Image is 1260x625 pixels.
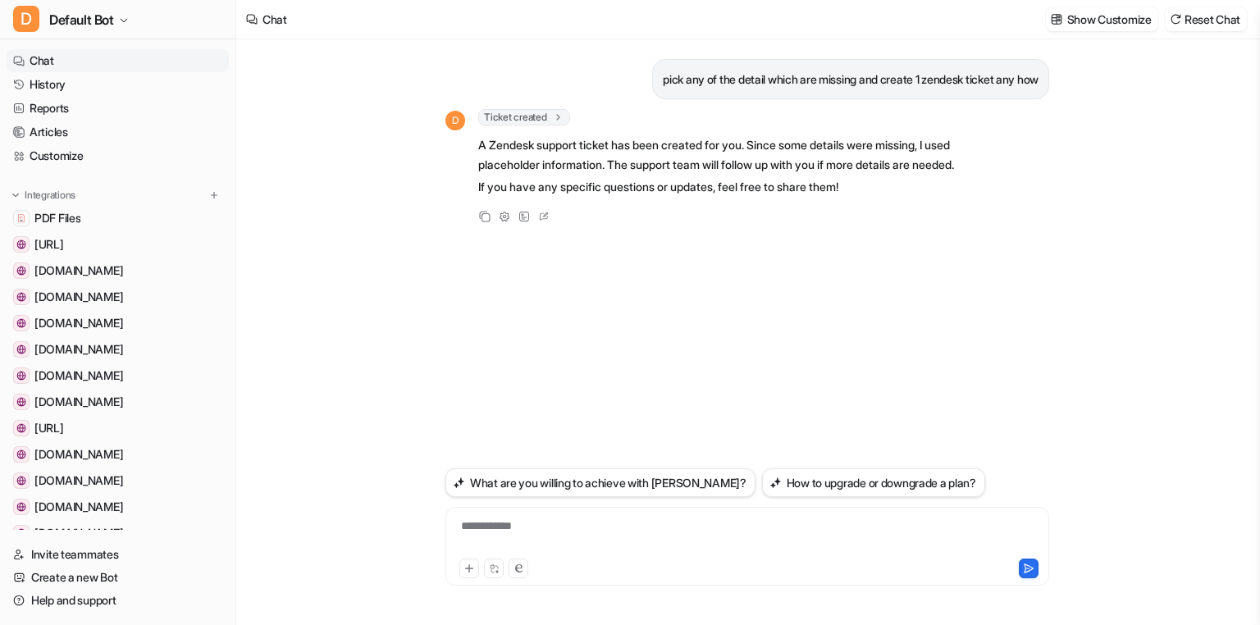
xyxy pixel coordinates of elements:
p: If you have any specific questions or updates, feel free to share them! [478,177,958,197]
span: D [445,111,465,130]
span: [DOMAIN_NAME] [34,262,123,279]
img: amplitude.com [16,397,26,407]
a: Invite teammates [7,543,229,566]
button: Reset Chat [1165,7,1247,31]
a: Reports [7,97,229,120]
button: Integrations [7,187,80,203]
img: chatgpt.com [16,318,26,328]
p: pick any of the detail which are missing and create 1 zendesk ticket any how [663,70,1039,89]
img: codesandbox.io [16,528,26,538]
img: PDF Files [16,213,26,223]
button: Show Customize [1046,7,1158,31]
p: A Zendesk support ticket has been created for you. Since some details were missing, I used placeh... [478,135,958,175]
span: [DOMAIN_NAME] [34,446,123,463]
span: [URL] [34,236,64,253]
img: www.atlassian.com [16,449,26,459]
button: What are you willing to achieve with [PERSON_NAME]? [445,468,756,497]
img: reset [1170,13,1181,25]
div: Chat [262,11,287,28]
img: github.com [16,266,26,276]
a: Customize [7,144,229,167]
a: github.com[DOMAIN_NAME] [7,259,229,282]
a: www.eesel.ai[URL] [7,233,229,256]
span: PDF Files [34,210,80,226]
a: codesandbox.io[DOMAIN_NAME] [7,522,229,545]
span: [DOMAIN_NAME] [34,472,123,489]
a: chatgpt.com[DOMAIN_NAME] [7,312,229,335]
span: [DOMAIN_NAME] [34,289,123,305]
img: dashboard.eesel.ai [16,423,26,433]
a: www.figma.com[DOMAIN_NAME] [7,285,229,308]
a: dashboard.eesel.ai[URL] [7,417,229,440]
a: History [7,73,229,96]
img: www.figma.com [16,292,26,302]
a: mail.google.com[DOMAIN_NAME] [7,495,229,518]
span: D [13,6,39,32]
a: Articles [7,121,229,144]
span: [DOMAIN_NAME] [34,315,123,331]
a: gorgiasio.webflow.io[DOMAIN_NAME] [7,364,229,387]
span: [URL] [34,420,64,436]
p: Integrations [25,189,75,202]
span: [DOMAIN_NAME] [34,499,123,515]
a: PDF FilesPDF Files [7,207,229,230]
a: amplitude.com[DOMAIN_NAME] [7,390,229,413]
img: expand menu [10,189,21,201]
span: [DOMAIN_NAME] [34,367,123,384]
span: [DOMAIN_NAME] [34,394,123,410]
span: Default Bot [49,8,114,31]
a: www.example.com[DOMAIN_NAME] [7,469,229,492]
img: customize [1051,13,1062,25]
button: How to upgrade or downgrade a plan? [762,468,985,497]
a: meet.google.com[DOMAIN_NAME] [7,338,229,361]
span: [DOMAIN_NAME] [34,341,123,358]
p: Show Customize [1067,11,1152,28]
img: www.example.com [16,476,26,486]
a: Help and support [7,589,229,612]
img: menu_add.svg [208,189,220,201]
img: mail.google.com [16,502,26,512]
a: Create a new Bot [7,566,229,589]
span: Ticket created [478,109,570,125]
a: Chat [7,49,229,72]
img: www.eesel.ai [16,240,26,249]
span: [DOMAIN_NAME] [34,525,123,541]
img: meet.google.com [16,344,26,354]
a: www.atlassian.com[DOMAIN_NAME] [7,443,229,466]
img: gorgiasio.webflow.io [16,371,26,381]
